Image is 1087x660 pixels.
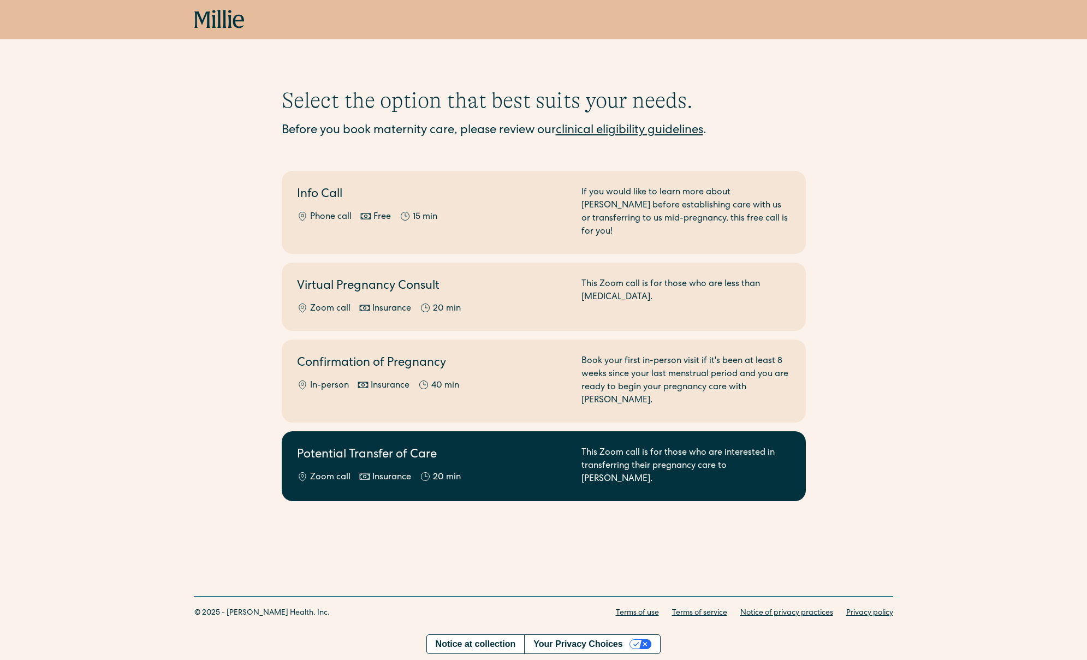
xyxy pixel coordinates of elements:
[373,211,391,224] div: Free
[282,431,806,501] a: Potential Transfer of CareZoom callInsurance20 minThis Zoom call is for those who are interested ...
[372,302,411,316] div: Insurance
[431,379,459,393] div: 40 min
[581,186,791,239] div: If you would like to learn more about [PERSON_NAME] before establishing care with us or transferr...
[297,355,568,373] h2: Confirmation of Pregnancy
[433,471,461,484] div: 20 min
[282,171,806,254] a: Info CallPhone callFree15 minIf you would like to learn more about [PERSON_NAME] before establish...
[524,635,660,653] button: Your Privacy Choices
[297,278,568,296] h2: Virtual Pregnancy Consult
[581,447,791,486] div: This Zoom call is for those who are interested in transferring their pregnancy care to [PERSON_NA...
[616,608,659,619] a: Terms of use
[297,447,568,465] h2: Potential Transfer of Care
[433,302,461,316] div: 20 min
[282,87,806,114] h1: Select the option that best suits your needs.
[310,471,351,484] div: Zoom call
[846,608,893,619] a: Privacy policy
[556,125,703,137] a: clinical eligibility guidelines
[581,355,791,407] div: Book your first in-person visit if it's been at least 8 weeks since your last menstrual period an...
[672,608,727,619] a: Terms of service
[282,122,806,140] div: Before you book maternity care, please review our .
[372,471,411,484] div: Insurance
[310,211,352,224] div: Phone call
[427,635,525,653] a: Notice at collection
[310,379,349,393] div: In-person
[371,379,409,393] div: Insurance
[310,302,351,316] div: Zoom call
[413,211,437,224] div: 15 min
[194,608,330,619] div: © 2025 - [PERSON_NAME] Health, Inc.
[282,340,806,423] a: Confirmation of PregnancyIn-personInsurance40 minBook your first in-person visit if it's been at ...
[740,608,833,619] a: Notice of privacy practices
[581,278,791,316] div: This Zoom call is for those who are less than [MEDICAL_DATA].
[282,263,806,331] a: Virtual Pregnancy ConsultZoom callInsurance20 minThis Zoom call is for those who are less than [M...
[297,186,568,204] h2: Info Call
